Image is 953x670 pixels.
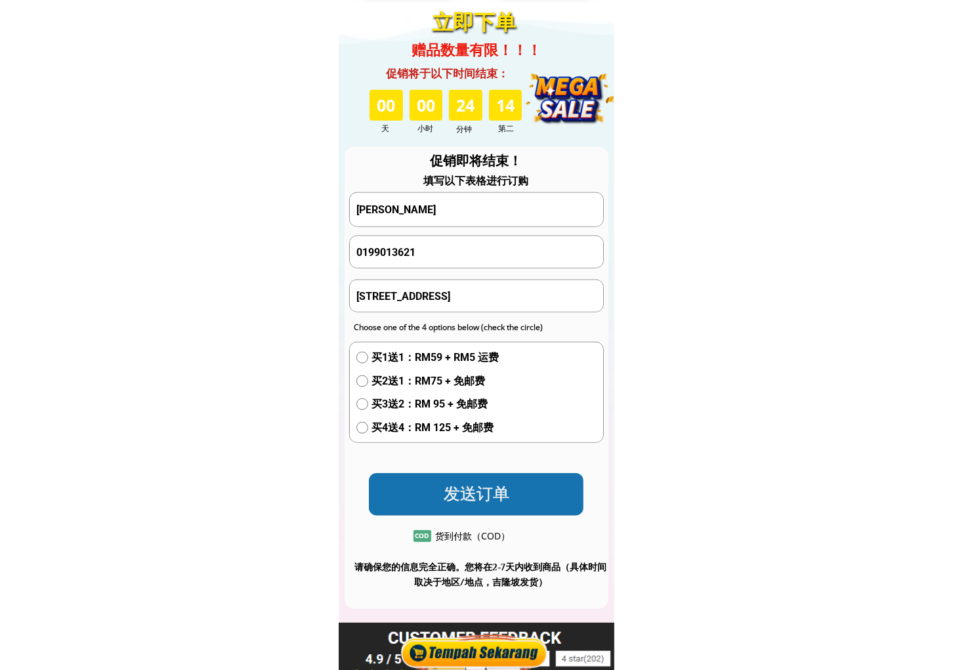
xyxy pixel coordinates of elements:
[456,123,492,135] h3: 分钟
[413,530,431,541] h3: COD
[371,419,499,436] span: 买4送4：RM 125 + 免邮费
[366,472,587,516] p: 发送订单
[436,529,539,543] div: 货到付款（COD）
[498,122,530,135] h3: 第二
[354,321,576,333] div: Choose one of the 4 options below (check the circle)
[371,349,499,366] span: 买1送1：RM59 + RM5 运费
[371,64,522,82] h3: 促销将于以下时间结束：
[350,7,598,37] h4: 立即下单
[417,122,445,135] h3: 小时
[382,122,415,135] h3: 天
[353,236,600,268] input: 电话号码
[371,396,499,413] span: 买3送2：RM 95 + 免邮费
[371,373,499,390] span: 买2送1：RM75 + 免邮费
[345,173,607,190] div: 填写以下表格进行订购
[360,41,593,58] h4: 赠品数量有限！！！
[353,193,600,226] input: 你的全名
[345,150,607,171] div: 促销即将结束！
[353,560,608,589] h3: 请确保您的信息完全正确。您将在2-7天内收到商品（具体时间取决于地区/地点，吉隆坡发货）
[353,280,600,312] input: 地址（例如：52 Jalan Wirawati 7, Maluri, 55100 Kuala Lumpur）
